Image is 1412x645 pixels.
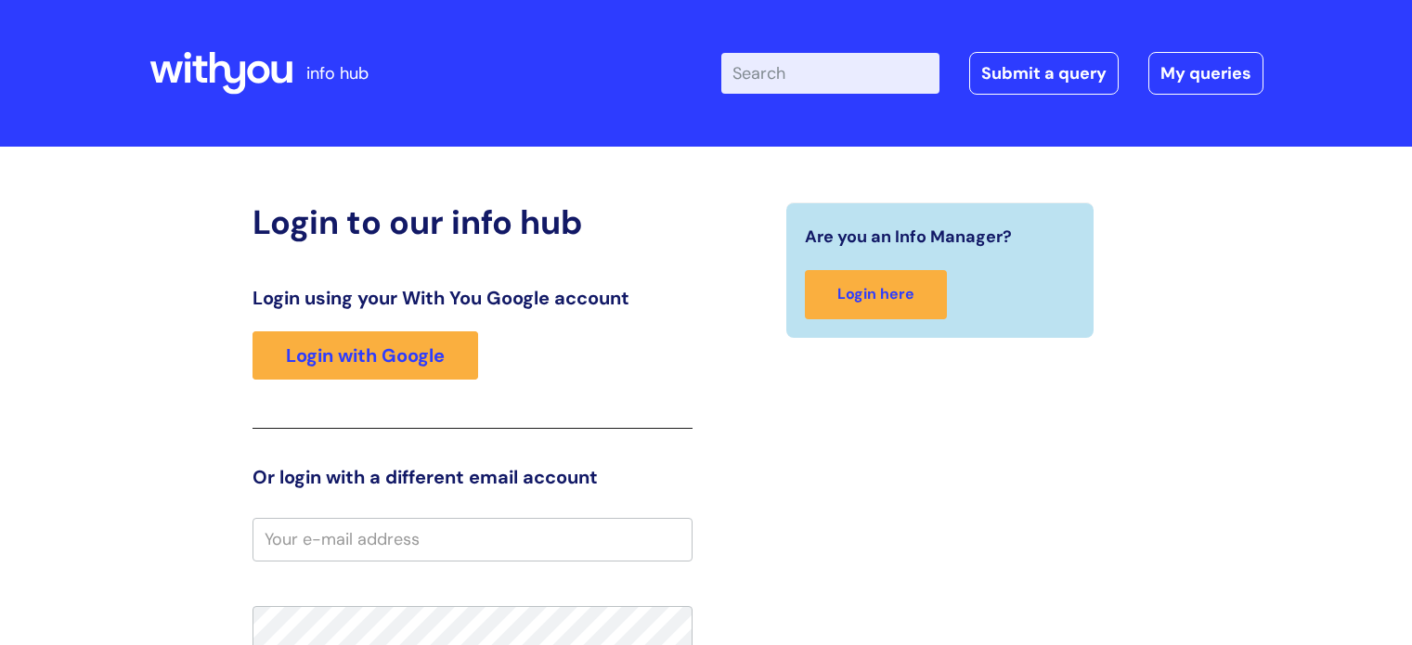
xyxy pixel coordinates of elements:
[253,202,693,242] h2: Login to our info hub
[805,222,1012,252] span: Are you an Info Manager?
[306,58,369,88] p: info hub
[721,53,939,94] input: Search
[1148,52,1263,95] a: My queries
[969,52,1119,95] a: Submit a query
[253,287,693,309] h3: Login using your With You Google account
[253,466,693,488] h3: Or login with a different email account
[253,518,693,561] input: Your e-mail address
[805,270,947,319] a: Login here
[253,331,478,380] a: Login with Google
